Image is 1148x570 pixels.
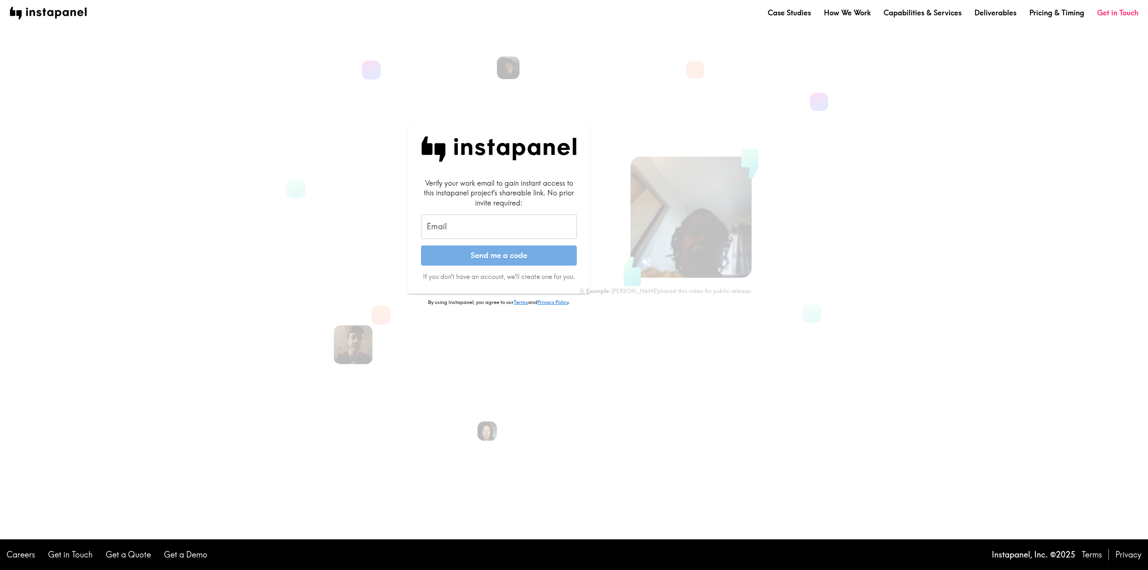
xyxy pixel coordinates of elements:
[579,287,752,295] div: - [PERSON_NAME] shared this video for public release.
[48,549,93,560] a: Get in Touch
[768,8,811,18] a: Case Studies
[1082,549,1102,560] a: Terms
[6,549,35,560] a: Careers
[1097,8,1138,18] a: Get in Touch
[537,299,568,305] a: Privacy Policy
[421,136,577,162] img: Instapanel
[884,8,962,18] a: Capabilities & Services
[478,421,497,441] img: Rennie
[497,57,520,79] img: Cory
[1115,549,1142,560] a: Privacy
[421,245,577,266] button: Send me a code
[824,8,871,18] a: How We Work
[164,549,207,560] a: Get a Demo
[106,549,151,560] a: Get a Quote
[514,299,528,305] a: Terms
[421,272,577,281] p: If you don't have an account, we'll create one for you.
[638,253,655,270] button: Sound is off
[586,287,609,295] b: Example
[10,7,87,19] img: instapanel
[992,549,1075,560] p: Instapanel, Inc. © 2025
[974,8,1016,18] a: Deliverables
[334,325,373,364] img: Spencer
[408,299,590,306] p: By using Instapanel, you agree to our and .
[1029,8,1084,18] a: Pricing & Timing
[421,178,577,208] div: Verify your work email to gain instant access to this instapanel project's shareable link. No pri...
